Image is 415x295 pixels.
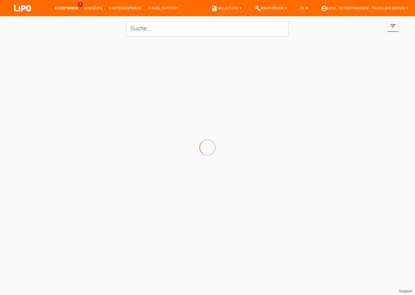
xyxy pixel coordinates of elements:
a: E-Mail Support [145,6,182,10]
i: book [211,5,218,12]
input: Suche... [126,21,289,36]
a: bookAnleitung ▾ [208,6,244,10]
a: Kund*innen [52,6,81,10]
a: Kartenanträge [106,6,145,10]
a: DE ▾ [297,6,311,10]
span: 4 [78,2,83,7]
a: account_circleLIPO - Schaffhausen - Thanujan Mohan ▾ [318,6,412,10]
a: Einkäufe [81,6,106,10]
a: LIPO pay [6,13,39,18]
i: filter_list [389,22,397,29]
a: Support [399,289,412,293]
i: build [255,5,261,12]
a: buildWerkzeuge ▾ [251,6,290,10]
i: account_circle [321,5,327,12]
